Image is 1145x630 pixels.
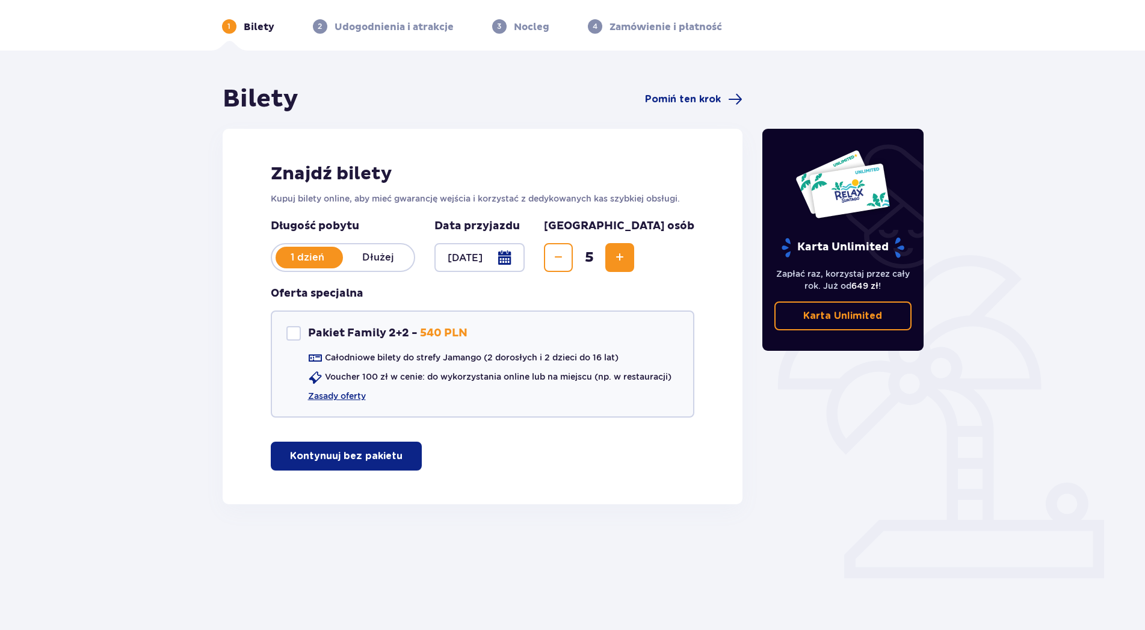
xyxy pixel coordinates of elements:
button: Decrease [544,243,573,272]
p: Kontynuuj bez pakietu [290,449,403,463]
p: Oferta specjalna [271,286,363,301]
p: 1 [227,21,230,32]
a: Pomiń ten krok [645,92,742,107]
a: Zasady oferty [308,390,366,402]
p: Voucher 100 zł w cenie: do wykorzystania online lub na miejscu (np. w restauracji) [325,371,671,383]
p: [GEOGRAPHIC_DATA] osób [544,219,694,233]
p: Zapłać raz, korzystaj przez cały rok. Już od ! [774,268,912,292]
p: Dłużej [343,251,414,264]
p: 1 dzień [272,251,343,264]
p: 540 PLN [420,326,468,341]
p: Data przyjazdu [434,219,520,233]
a: Karta Unlimited [774,301,912,330]
p: Karta Unlimited [803,309,882,323]
p: Nocleg [514,20,549,34]
p: Długość pobytu [271,219,415,233]
button: Kontynuuj bez pakietu [271,442,422,471]
p: Całodniowe bilety do strefy Jamango (2 dorosłych i 2 dzieci do 16 lat) [325,351,619,363]
p: Bilety [244,20,274,34]
button: Increase [605,243,634,272]
p: Kupuj bilety online, aby mieć gwarancję wejścia i korzystać z dedykowanych kas szybkiej obsługi. [271,193,695,205]
span: 5 [575,249,603,267]
p: Udogodnienia i atrakcje [335,20,454,34]
h1: Bilety [223,84,298,114]
span: Pomiń ten krok [645,93,721,106]
p: Zamówienie i płatność [610,20,722,34]
p: Karta Unlimited [780,237,906,258]
span: 649 zł [851,281,878,291]
h2: Znajdź bilety [271,162,695,185]
p: 3 [497,21,501,32]
p: 4 [593,21,597,32]
p: 2 [318,21,322,32]
p: Pakiet Family 2+2 - [308,326,418,341]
